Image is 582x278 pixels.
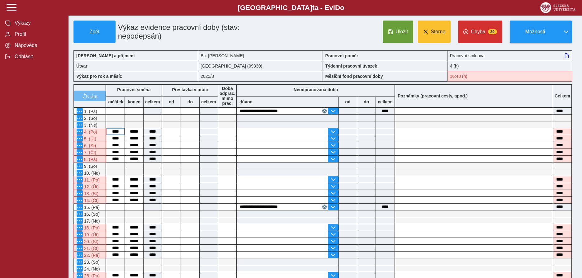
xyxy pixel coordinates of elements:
span: vrátit [87,93,98,98]
span: 11. (Po) [83,177,100,182]
div: Po 6 hodinách nepřetržité práce je nutná přestávka v práci na jídlo a oddech v trvání nejméně 30 ... [73,176,106,183]
div: Po 6 hodinách nepřetržité práce je nutná přestávka v práci na jídlo a oddech v trvání nejméně 30 ... [73,149,106,156]
b: Útvar [76,64,88,68]
span: Chyba [471,29,485,35]
b: Celkem [555,93,570,98]
button: Menu [77,156,83,162]
button: Uložit [383,21,413,43]
button: Menu [77,115,83,121]
span: 20. (St) [83,239,98,244]
button: Menu [77,224,83,231]
span: 5. (Út) [83,136,96,141]
span: 4. (Po) [83,130,97,134]
span: Profil [13,31,63,37]
b: Doba odprac. mimo prac. [220,86,235,106]
span: 3. (Ne) [83,123,97,128]
span: 10. (Ne) [83,171,100,176]
button: Zpět [73,21,116,43]
button: Menu [77,211,83,217]
span: Storno [431,29,445,35]
button: Menu [77,197,83,203]
span: 19. (Út) [83,232,99,237]
span: 21. (Čt) [83,246,99,251]
button: Menu [77,177,83,183]
button: vrátit [74,91,106,101]
span: 14. (Čt) [83,198,99,203]
div: Pracovní smlouva [447,50,572,61]
b: začátek [106,99,125,104]
div: Po 6 hodinách nepřetržité práce je nutná přestávka v práci na jídlo a oddech v trvání nejméně 30 ... [73,128,106,135]
b: konec [125,99,143,104]
span: Zpět [76,29,113,35]
b: od [339,99,357,104]
button: Menu [77,259,83,265]
button: Menu [77,170,83,176]
button: Chyba20 [458,21,502,43]
div: Po 6 hodinách nepřetržité práce je nutná přestávka v práci na jídlo a oddech v trvání nejméně 30 ... [73,142,106,149]
b: Měsíční fond pracovní doby [325,74,383,79]
button: Menu [77,231,83,238]
span: 1. (Pá) [83,109,97,114]
span: Možnosti [515,29,555,35]
button: Menu [77,190,83,196]
span: 7. (Čt) [83,150,96,155]
span: 2. (So) [83,116,97,121]
button: Storno [418,21,451,43]
span: 20 [488,29,497,34]
button: Menu [77,142,83,148]
span: 18. (Po) [83,225,100,230]
button: Menu [77,266,83,272]
b: Poznámky (pracovní cesty, apod.) [395,93,470,98]
span: 16. (So) [83,212,100,217]
button: Menu [77,135,83,142]
span: Odhlásit [13,54,63,59]
span: 12. (Út) [83,184,99,189]
button: Menu [77,149,83,155]
b: [GEOGRAPHIC_DATA] a - Evi [19,4,563,12]
div: Po 6 hodinách nepřetržité práce je nutná přestávka v práci na jídlo a oddech v trvání nejméně 30 ... [73,224,106,231]
b: Pracovní poměr [325,53,358,58]
div: Bc. [PERSON_NAME] [198,50,323,61]
span: 13. (St) [83,191,98,196]
b: Přestávka v práci [172,87,208,92]
span: Nápověda [13,43,63,48]
span: 15. (Pá) [83,205,100,210]
b: Výkaz pro rok a měsíc [76,74,122,79]
button: Menu [77,218,83,224]
div: Po 6 hodinách nepřetržité práce je nutná přestávka v práci na jídlo a oddech v trvání nejméně 30 ... [73,135,106,142]
button: Menu [77,238,83,244]
b: do [181,99,199,104]
button: Menu [77,204,83,210]
div: Po 6 hodinách nepřetržité práce je nutná přestávka v práci na jídlo a oddech v trvání nejméně 30 ... [73,231,106,238]
div: Po 6 hodinách nepřetržité práce je nutná přestávka v práci na jídlo a oddech v trvání nejméně 30 ... [73,238,106,245]
b: od [162,99,181,104]
span: 24. (Ne) [83,266,100,271]
button: Možnosti [510,21,560,43]
button: Menu [77,163,83,169]
span: 23. (So) [83,260,100,265]
b: Pracovní směna [117,87,150,92]
b: Neodpracovaná doba [294,87,338,92]
div: Fond pracovní doby (16:48 h) a součet hodin (163:06 h) se neshodují! [447,71,572,82]
div: [GEOGRAPHIC_DATA] (09330) [198,61,323,71]
div: Po 6 hodinách nepřetržité práce je nutná přestávka v práci na jídlo a oddech v trvání nejméně 30 ... [73,252,106,258]
button: Menu [77,252,83,258]
h1: Výkaz evidence pracovní doby (stav: nepodepsán) [116,21,283,43]
div: 4 (h) [447,61,572,71]
span: o [340,4,344,12]
div: Po 6 hodinách nepřetržité práce je nutná přestávka v práci na jídlo a oddech v trvání nejméně 30 ... [73,197,106,204]
b: Týdenní pracovní úvazek [325,64,377,68]
img: logo_web_su.png [540,2,575,13]
div: Po 6 hodinách nepřetržité práce je nutná přestávka v práci na jídlo a oddech v trvání nejméně 30 ... [73,190,106,197]
div: Po 6 hodinách nepřetržité práce je nutná přestávka v práci na jídlo a oddech v trvání nejméně 30 ... [73,245,106,252]
span: D [335,4,340,12]
b: celkem [376,99,395,104]
span: 9. (So) [83,164,97,169]
b: důvod [239,99,253,104]
span: 8. (Pá) [83,157,97,162]
div: Po 6 hodinách nepřetržité práce je nutná přestávka v práci na jídlo a oddech v trvání nejméně 30 ... [73,156,106,163]
b: [PERSON_NAME] a příjmení [76,53,135,58]
span: t [312,4,314,12]
button: Menu [77,108,83,114]
b: do [357,99,376,104]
